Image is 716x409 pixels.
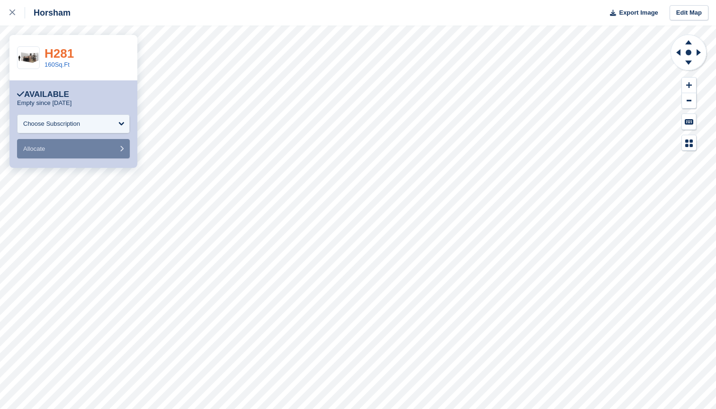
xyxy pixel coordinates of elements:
button: Allocate [17,139,130,158]
p: Empty since [DATE] [17,99,72,107]
span: Allocate [23,145,45,152]
div: Available [17,90,69,99]
div: Horsham [25,7,71,18]
a: 160Sq.Ft [45,61,70,68]
a: H281 [45,46,74,61]
a: Edit Map [670,5,708,21]
button: Zoom In [682,78,696,93]
span: Export Image [619,8,658,17]
button: Keyboard Shortcuts [682,114,696,130]
button: Map Legend [682,135,696,151]
button: Zoom Out [682,93,696,109]
button: Export Image [604,5,658,21]
div: Choose Subscription [23,119,80,129]
img: 150-sqft-unit.jpg [18,50,39,66]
